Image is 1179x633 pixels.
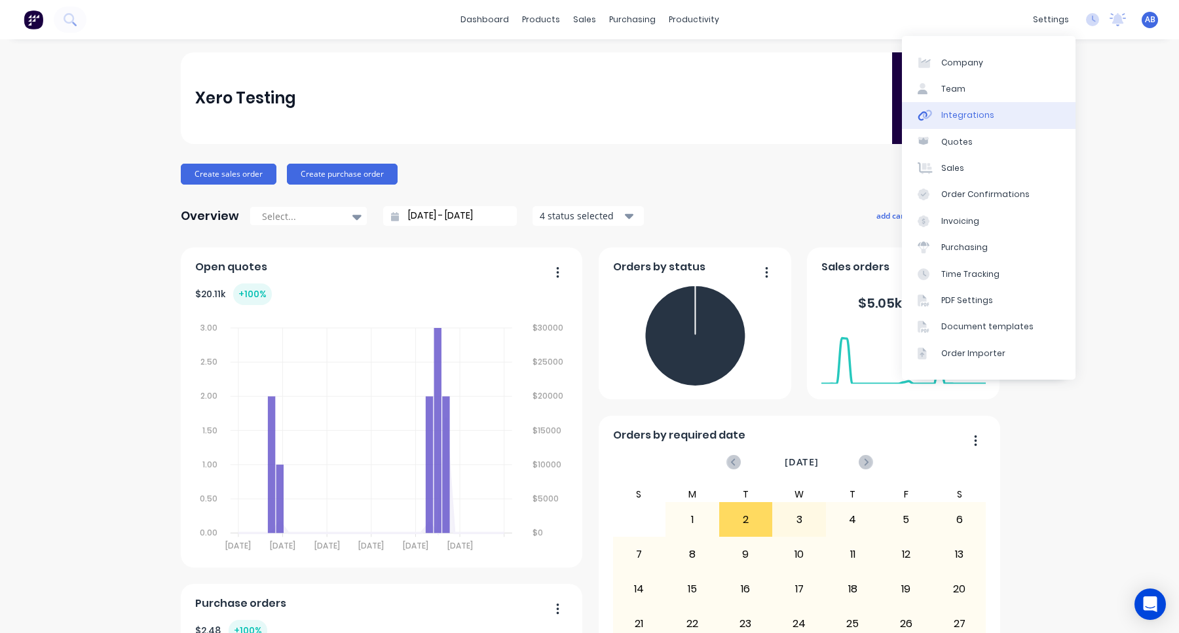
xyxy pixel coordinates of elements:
[613,538,665,571] div: 7
[403,541,428,552] tspan: [DATE]
[785,455,819,469] span: [DATE]
[902,181,1076,208] a: Order Confirmations
[533,322,563,333] tspan: $30000
[892,52,984,144] img: Xero Testing
[202,459,217,470] tspan: 1.00
[902,129,1076,155] a: Quotes
[941,321,1034,333] div: Document templates
[773,573,825,606] div: 17
[662,10,726,29] div: productivity
[533,528,543,539] tspan: $0
[533,459,561,470] tspan: $10000
[826,486,880,502] div: T
[902,76,1076,102] a: Team
[195,85,296,111] div: Xero Testing
[941,348,1005,359] div: Order Importer
[270,541,295,552] tspan: [DATE]
[941,242,988,253] div: Purchasing
[199,528,217,539] tspan: 0.00
[567,10,603,29] div: sales
[941,215,979,227] div: Invoicing
[666,573,719,606] div: 15
[868,207,917,224] button: add card
[287,164,398,185] button: Create purchase order
[827,503,879,536] div: 4
[902,155,1076,181] a: Sales
[902,102,1076,128] a: Integrations
[225,541,251,552] tspan: [DATE]
[902,234,1076,261] a: Purchasing
[314,541,340,552] tspan: [DATE]
[941,109,994,121] div: Integrations
[181,203,239,229] div: Overview
[902,314,1076,340] a: Document templates
[720,538,772,571] div: 9
[533,356,563,367] tspan: $25000
[773,503,825,536] div: 3
[1145,14,1155,26] span: AB
[613,427,745,443] span: Orders by required date
[358,541,384,552] tspan: [DATE]
[1134,588,1166,620] div: Open Intercom Messenger
[827,573,879,606] div: 18
[773,538,825,571] div: 10
[454,10,515,29] a: dashboard
[233,283,272,305] div: + 100 %
[199,493,217,504] tspan: 0.50
[200,322,217,333] tspan: 3.00
[933,538,986,571] div: 13
[533,493,559,504] tspan: $5000
[720,503,772,536] div: 2
[941,268,1000,280] div: Time Tracking
[902,340,1076,367] a: Order Importer
[515,10,567,29] div: products
[613,573,665,606] div: 14
[880,538,932,571] div: 12
[195,596,286,611] span: Purchase orders
[880,573,932,606] div: 19
[827,538,879,571] div: 11
[200,356,217,367] tspan: 2.50
[720,573,772,606] div: 16
[902,49,1076,75] a: Company
[613,259,705,275] span: Orders by status
[902,208,1076,234] a: Invoicing
[941,295,993,306] div: PDF Settings
[200,390,217,401] tspan: 2.00
[858,292,948,314] div: $ 5.05k
[719,486,773,502] div: T
[24,10,43,29] img: Factory
[941,189,1030,200] div: Order Confirmations
[821,259,889,275] span: Sales orders
[902,261,1076,287] a: Time Tracking
[1026,10,1076,29] div: settings
[612,486,666,502] div: S
[195,259,267,275] span: Open quotes
[666,503,719,536] div: 1
[933,486,986,502] div: S
[902,287,1076,314] a: PDF Settings
[447,541,473,552] tspan: [DATE]
[533,425,561,436] tspan: $15000
[941,83,965,95] div: Team
[933,573,986,606] div: 20
[665,486,719,502] div: M
[195,283,272,305] div: $ 20.11k
[941,136,973,148] div: Quotes
[772,486,826,502] div: W
[933,503,986,536] div: 6
[603,10,662,29] div: purchasing
[666,538,719,571] div: 8
[202,425,217,436] tspan: 1.50
[941,57,983,69] div: Company
[879,486,933,502] div: F
[533,206,644,226] button: 4 status selected
[540,209,622,223] div: 4 status selected
[941,162,964,174] div: Sales
[880,503,932,536] div: 5
[533,390,563,401] tspan: $20000
[181,164,276,185] button: Create sales order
